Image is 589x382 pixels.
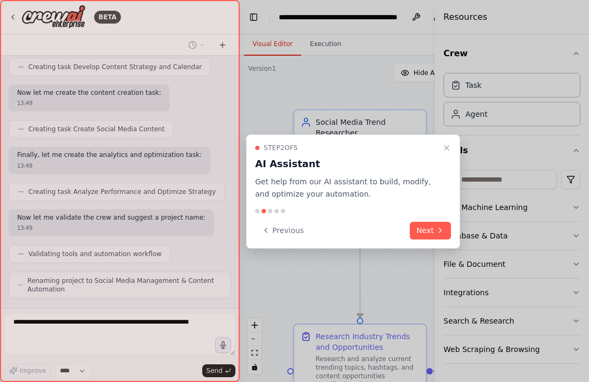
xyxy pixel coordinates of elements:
[255,222,310,239] button: Previous
[410,222,451,239] button: Next
[246,10,261,25] button: Hide left sidebar
[255,176,438,200] p: Get help from our AI assistant to build, modify, and optimize your automation.
[440,141,453,154] button: Close walkthrough
[255,156,438,171] h3: AI Assistant
[264,144,298,152] span: Step 2 of 5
